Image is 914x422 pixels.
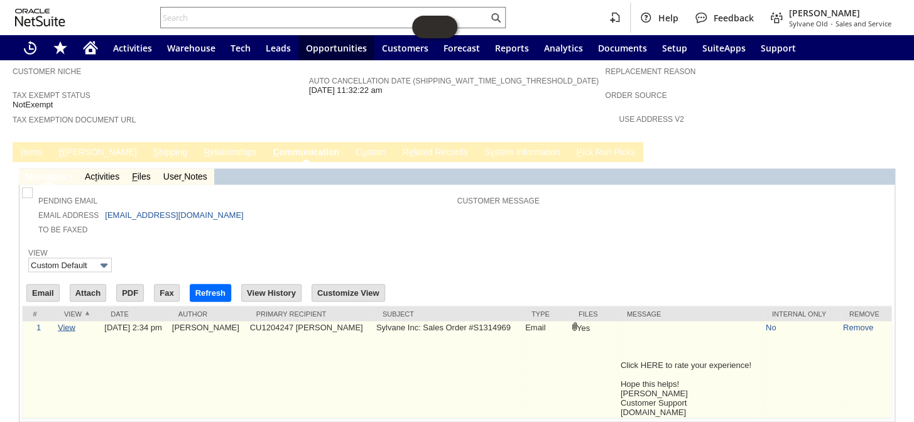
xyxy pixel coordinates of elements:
td: [PERSON_NAME] [169,321,247,418]
div: View [64,310,92,317]
span: Leads [266,42,291,54]
span: Tech [231,42,251,54]
span: Forecast [443,42,480,54]
td: Yes [569,321,617,418]
a: View [58,322,75,332]
a: Auto Cancellation Date (shipping_wait_time_long_threshold_date) [309,77,599,85]
a: Messages [25,171,67,181]
a: Customer Message [457,197,540,205]
span: Sales and Service [835,19,891,28]
div: Author [178,310,237,317]
a: Order Source [605,91,666,100]
a: Files [132,171,151,181]
svg: Recent Records [23,40,38,55]
div: Shortcuts [45,35,75,60]
span: g [52,171,58,181]
span: - [830,19,833,28]
span: u [362,147,367,157]
a: SuiteApps [695,35,753,60]
a: Tax Exempt Status [13,91,90,100]
span: SuiteApps [702,42,746,54]
div: Primary Recipient [256,310,364,317]
a: Relationships [200,147,259,159]
input: Customize View [312,284,384,301]
span: NotExempt [13,100,53,110]
a: Setup [655,35,695,60]
div: Files [579,310,608,317]
input: Search [161,10,488,25]
a: System Information [481,147,563,159]
input: Fax [155,284,178,301]
div: Message [627,310,753,317]
span: Customers [382,42,428,54]
a: Replacement reason [605,67,695,76]
td: Click HERE to rate your experience! Hope this helps! [PERSON_NAME] Customer Support [DOMAIN_NAME] [617,321,763,418]
img: Unchecked [22,187,33,198]
span: Feedback [714,12,754,24]
span: e [408,147,413,157]
input: PDF [117,284,143,301]
a: Email Address [38,211,99,220]
a: Items [18,147,45,159]
a: Pending Email [38,197,97,205]
input: Custom Default [28,257,112,272]
a: Reports [487,35,536,60]
a: Customers [374,35,436,60]
a: To Be Faxed [38,225,87,234]
a: Opportunities [298,35,374,60]
a: Customer Niche [13,67,81,76]
td: [DATE] 2:34 pm [101,321,169,418]
span: Documents [598,42,647,54]
a: Use Address V2 [619,115,683,124]
td: CU1204247 [PERSON_NAME] [247,321,373,418]
a: Pick Run Picks [573,147,638,159]
span: Help [658,12,678,24]
div: # [32,310,45,317]
a: Forecast [436,35,487,60]
svg: logo [15,9,65,26]
a: UserNotes [163,171,207,181]
span: [DATE] 11:32:22 am [309,85,383,95]
a: Documents [590,35,655,60]
a: Unrolled view on [879,144,894,160]
input: View History [242,284,301,301]
span: I [21,147,23,157]
svg: Search [488,10,503,25]
a: Communication [269,147,342,159]
a: Warehouse [160,35,223,60]
a: [EMAIL_ADDRESS][DOMAIN_NAME] [105,210,243,220]
a: Leads [258,35,298,60]
span: Reports [495,42,529,54]
a: 1 [36,322,41,332]
div: Remove [849,310,882,317]
div: Subject [383,310,513,317]
span: Opportunities [306,42,367,54]
a: Home [75,35,106,60]
span: Oracle Guided Learning Widget. To move around, please hold and drag [435,16,457,38]
a: Custom [352,147,389,159]
img: More Options [97,258,111,273]
a: Activities [85,171,119,181]
span: [PERSON_NAME] [789,7,891,19]
a: View [28,249,48,257]
span: Warehouse [167,42,215,54]
input: Refresh [190,284,231,301]
span: y [490,147,494,157]
span: Activities [113,42,152,54]
span: Support [761,42,796,54]
td: Email [522,321,569,418]
span: C [273,147,279,157]
a: Support [753,35,803,60]
a: Shipping [150,147,191,159]
div: Date [111,310,160,317]
div: Type [531,310,560,317]
a: B[PERSON_NAME] [55,147,139,159]
a: Tech [223,35,258,60]
span: Sylvane Old [789,19,828,28]
span: Analytics [544,42,583,54]
svg: Shortcuts [53,40,68,55]
svg: Home [83,40,98,55]
a: Remove [843,322,873,332]
iframe: Click here to launch Oracle Guided Learning Help Panel [412,16,457,38]
span: S [153,147,159,157]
